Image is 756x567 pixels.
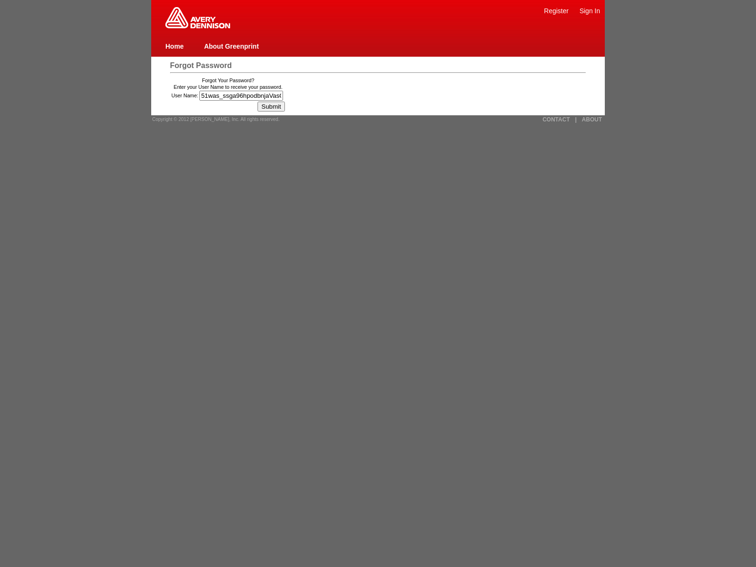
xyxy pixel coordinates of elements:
td: Forgot Your Password? [172,77,285,83]
label: User Name: [172,93,198,98]
a: ABOUT [582,116,602,123]
img: Home [165,7,230,28]
span: Forgot Password [170,61,232,69]
a: | [575,116,576,123]
a: CONTACT [542,116,570,123]
a: Greenprint [165,24,230,29]
input: Submit [258,102,284,112]
td: Enter your User Name to receive your password. [172,84,285,90]
span: Copyright © 2012 [PERSON_NAME], Inc. All rights reserved. [152,117,280,122]
a: About Greenprint [204,43,259,50]
a: Register [544,7,568,15]
a: Home [165,43,184,50]
a: Sign In [579,7,600,15]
